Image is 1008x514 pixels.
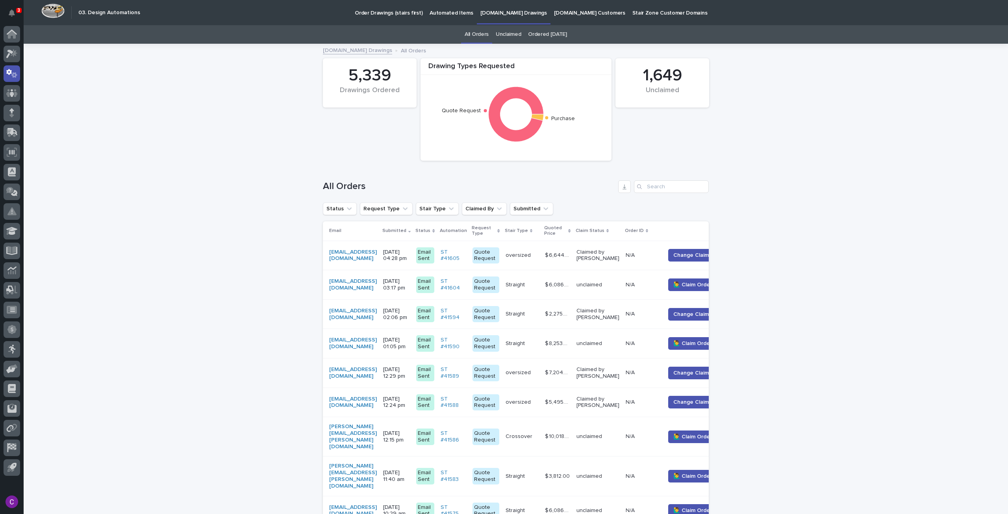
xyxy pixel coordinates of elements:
[506,506,526,514] p: Straight
[545,471,571,480] p: $ 3,812.00
[472,306,499,323] div: Quote Request
[441,337,466,350] a: ST #41590
[41,4,65,18] img: Workspace Logo
[441,366,466,380] a: ST #41589
[465,25,489,44] a: All Orders
[634,180,709,193] div: Search
[323,202,357,215] button: Status
[626,471,636,480] p: N/A
[415,226,430,235] p: Status
[506,432,534,440] p: Crossover
[416,247,434,264] div: Email Sent
[673,398,714,406] span: Change Claimer
[545,432,572,440] p: $ 10,018.00
[329,337,377,350] a: [EMAIL_ADDRESS][DOMAIN_NAME]
[629,66,696,85] div: 1,649
[441,278,466,291] a: ST #41604
[472,429,499,445] div: Quote Request
[673,251,714,259] span: Change Claimer
[544,224,567,238] p: Quoted Price
[576,473,619,480] p: unclaimed
[323,241,732,270] tr: [EMAIL_ADDRESS][DOMAIN_NAME] [DATE] 04:28 pmEmail SentST #41605 Quote Requestoversizedoversized $...
[668,278,717,291] button: 🙋‍♂️ Claim Order
[472,276,499,293] div: Quote Request
[329,226,341,235] p: Email
[626,309,636,317] p: N/A
[329,366,377,380] a: [EMAIL_ADDRESS][DOMAIN_NAME]
[510,202,553,215] button: Submitted
[506,309,526,317] p: Straight
[383,337,410,350] p: [DATE] 01:05 pm
[673,281,712,289] span: 🙋‍♂️ Claim Order
[472,247,499,264] div: Quote Request
[416,468,434,484] div: Email Sent
[545,368,572,376] p: $ 7,204.00
[626,506,636,514] p: N/A
[401,46,426,54] p: All Orders
[416,276,434,293] div: Email Sent
[323,181,615,192] h1: All Orders
[673,433,712,441] span: 🙋‍♂️ Claim Order
[416,202,459,215] button: Stair Type
[441,396,466,409] a: ST #41588
[440,226,467,235] p: Automation
[626,280,636,288] p: N/A
[441,469,466,483] a: ST #41583
[329,278,377,291] a: [EMAIL_ADDRESS][DOMAIN_NAME]
[668,470,717,482] button: 🙋‍♂️ Claim Order
[506,251,532,259] p: oversized
[416,335,434,352] div: Email Sent
[505,226,528,235] p: Stair Type
[545,339,572,347] p: $ 8,253.00
[576,433,619,440] p: unclaimed
[329,308,377,321] a: [EMAIL_ADDRESS][DOMAIN_NAME]
[329,463,377,489] a: [PERSON_NAME][EMAIL_ADDRESS][PERSON_NAME][DOMAIN_NAME]
[383,249,410,262] p: [DATE] 04:28 pm
[472,335,499,352] div: Quote Request
[668,337,717,350] button: 🙋‍♂️ Claim Order
[4,494,20,510] button: users-avatar
[472,468,499,484] div: Quote Request
[506,339,526,347] p: Straight
[441,430,466,443] a: ST #41586
[383,469,410,483] p: [DATE] 11:40 am
[545,309,572,317] p: $ 2,275.00
[506,397,532,406] p: oversized
[323,388,732,417] tr: [EMAIL_ADDRESS][DOMAIN_NAME] [DATE] 12:24 pmEmail SentST #41588 Quote Requestoversizedoversized $...
[383,366,410,380] p: [DATE] 12:29 pm
[576,396,619,409] p: Claimed by [PERSON_NAME]
[360,202,413,215] button: Request Type
[383,308,410,321] p: [DATE] 02:06 pm
[629,86,696,103] div: Unclaimed
[472,224,496,238] p: Request Type
[668,430,717,443] button: 🙋‍♂️ Claim Order
[626,251,636,259] p: N/A
[416,365,434,381] div: Email Sent
[673,472,712,480] span: 🙋‍♂️ Claim Order
[576,249,619,262] p: Claimed by [PERSON_NAME]
[462,202,507,215] button: Claimed By
[441,249,466,262] a: ST #41605
[329,423,377,450] a: [PERSON_NAME][EMAIL_ADDRESS][PERSON_NAME][DOMAIN_NAME]
[416,394,434,411] div: Email Sent
[576,507,619,514] p: unclaimed
[626,339,636,347] p: N/A
[17,7,20,13] p: 3
[625,226,644,235] p: Order ID
[576,340,619,347] p: unclaimed
[336,66,403,85] div: 5,339
[323,270,732,300] tr: [EMAIL_ADDRESS][DOMAIN_NAME] [DATE] 03:17 pmEmail SentST #41604 Quote RequestStraightStraight $ 6...
[472,365,499,381] div: Quote Request
[626,397,636,406] p: N/A
[528,25,567,44] a: Ordered [DATE]
[441,308,466,321] a: ST #41594
[626,432,636,440] p: N/A
[336,86,403,103] div: Drawings Ordered
[668,249,719,262] button: Change Claimer
[421,62,611,75] div: Drawing Types Requested
[4,5,20,21] button: Notifications
[442,108,481,113] text: Quote Request
[673,310,714,318] span: Change Claimer
[673,340,712,347] span: 🙋‍♂️ Claim Order
[668,367,719,379] button: Change Claimer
